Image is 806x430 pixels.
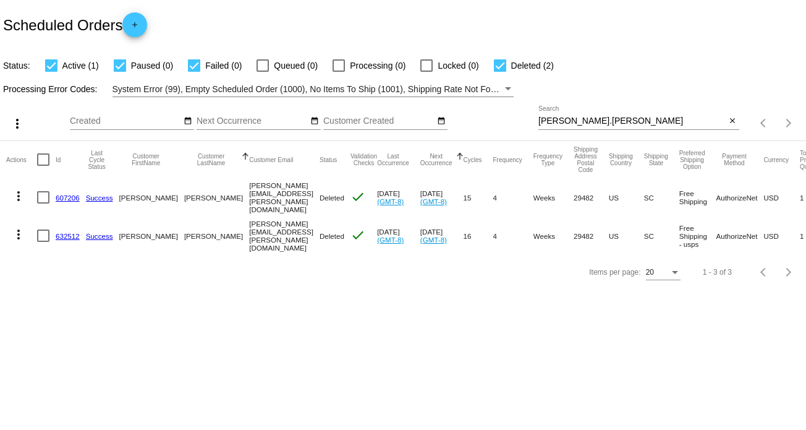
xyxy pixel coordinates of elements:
span: 20 [646,268,654,277]
div: Items per page: [589,268,640,277]
button: Change sorting for Id [56,156,61,163]
span: Queued (0) [274,58,318,73]
mat-cell: [DATE] [420,217,464,255]
mat-cell: Free Shipping - usps [679,217,716,255]
button: Clear [726,115,739,128]
button: Change sorting for CustomerLastName [184,153,238,166]
mat-select: Items per page: [646,269,681,277]
mat-cell: US [609,178,644,217]
mat-select: Filter by Processing Error Codes [112,82,514,97]
mat-cell: Free Shipping [679,178,716,217]
mat-cell: [PERSON_NAME][EMAIL_ADDRESS][PERSON_NAME][DOMAIN_NAME] [249,217,320,255]
h2: Scheduled Orders [3,12,147,37]
a: Success [86,232,113,240]
button: Change sorting for FrequencyType [533,153,562,166]
mat-icon: more_vert [11,227,26,242]
button: Next page [776,111,801,135]
mat-cell: AuthorizeNet [716,217,763,255]
input: Customer Created [323,116,435,126]
span: Processing (0) [350,58,405,73]
span: Deleted [320,194,344,202]
mat-cell: [DATE] [420,178,464,217]
a: (GMT-8) [420,197,447,205]
mat-cell: [PERSON_NAME] [184,217,249,255]
mat-cell: [DATE] [377,178,420,217]
mat-cell: Weeks [533,217,574,255]
mat-icon: date_range [184,116,192,126]
mat-icon: check [350,189,365,204]
button: Change sorting for PreferredShippingOption [679,150,705,170]
a: 607206 [56,194,80,202]
button: Change sorting for ShippingState [644,153,668,166]
a: Success [86,194,113,202]
a: (GMT-8) [377,236,404,244]
button: Previous page [752,111,776,135]
a: (GMT-8) [377,197,404,205]
mat-header-cell: Validation Checks [350,141,377,178]
span: Deleted [320,232,344,240]
button: Change sorting for LastProcessingCycleId [86,150,108,170]
mat-icon: add [127,20,142,35]
mat-cell: 15 [464,178,493,217]
mat-cell: [PERSON_NAME] [184,178,249,217]
button: Change sorting for CustomerFirstName [119,153,173,166]
mat-cell: 16 [464,217,493,255]
button: Change sorting for NextOccurrenceUtc [420,153,452,166]
span: Active (1) [62,58,99,73]
mat-icon: date_range [437,116,446,126]
mat-cell: SC [644,178,679,217]
mat-icon: close [728,116,737,126]
span: Status: [3,61,30,71]
mat-icon: date_range [310,116,319,126]
input: Search [538,116,726,126]
a: (GMT-8) [420,236,447,244]
button: Change sorting for Status [320,156,337,163]
input: Created [70,116,181,126]
button: Change sorting for LastOccurrenceUtc [377,153,409,166]
span: Failed (0) [205,58,242,73]
button: Change sorting for ShippingPostcode [574,146,598,173]
mat-icon: more_vert [11,189,26,204]
span: Deleted (2) [511,58,554,73]
mat-cell: 29482 [574,217,609,255]
mat-cell: [DATE] [377,217,420,255]
button: Change sorting for ShippingCountry [609,153,633,166]
mat-cell: 4 [493,217,533,255]
mat-cell: SC [644,217,679,255]
mat-cell: [PERSON_NAME] [119,178,184,217]
mat-cell: [PERSON_NAME] [119,217,184,255]
button: Change sorting for CustomerEmail [249,156,293,163]
span: Paused (0) [131,58,173,73]
span: Locked (0) [438,58,478,73]
mat-cell: [PERSON_NAME][EMAIL_ADDRESS][PERSON_NAME][DOMAIN_NAME] [249,178,320,217]
mat-cell: US [609,217,644,255]
span: Processing Error Codes: [3,84,98,94]
mat-cell: USD [764,217,800,255]
div: 1 - 3 of 3 [703,268,732,277]
button: Next page [776,260,801,285]
mat-cell: USD [764,178,800,217]
button: Change sorting for Cycles [464,156,482,163]
button: Previous page [752,260,776,285]
mat-cell: 29482 [574,178,609,217]
mat-icon: more_vert [10,116,25,131]
button: Change sorting for PaymentMethod.Type [716,153,752,166]
input: Next Occurrence [197,116,308,126]
a: 632512 [56,232,80,240]
mat-cell: AuthorizeNet [716,178,763,217]
button: Change sorting for CurrencyIso [764,156,789,163]
mat-cell: Weeks [533,178,574,217]
button: Change sorting for Frequency [493,156,522,163]
mat-icon: check [350,228,365,243]
mat-cell: 4 [493,178,533,217]
mat-header-cell: Actions [6,141,37,178]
